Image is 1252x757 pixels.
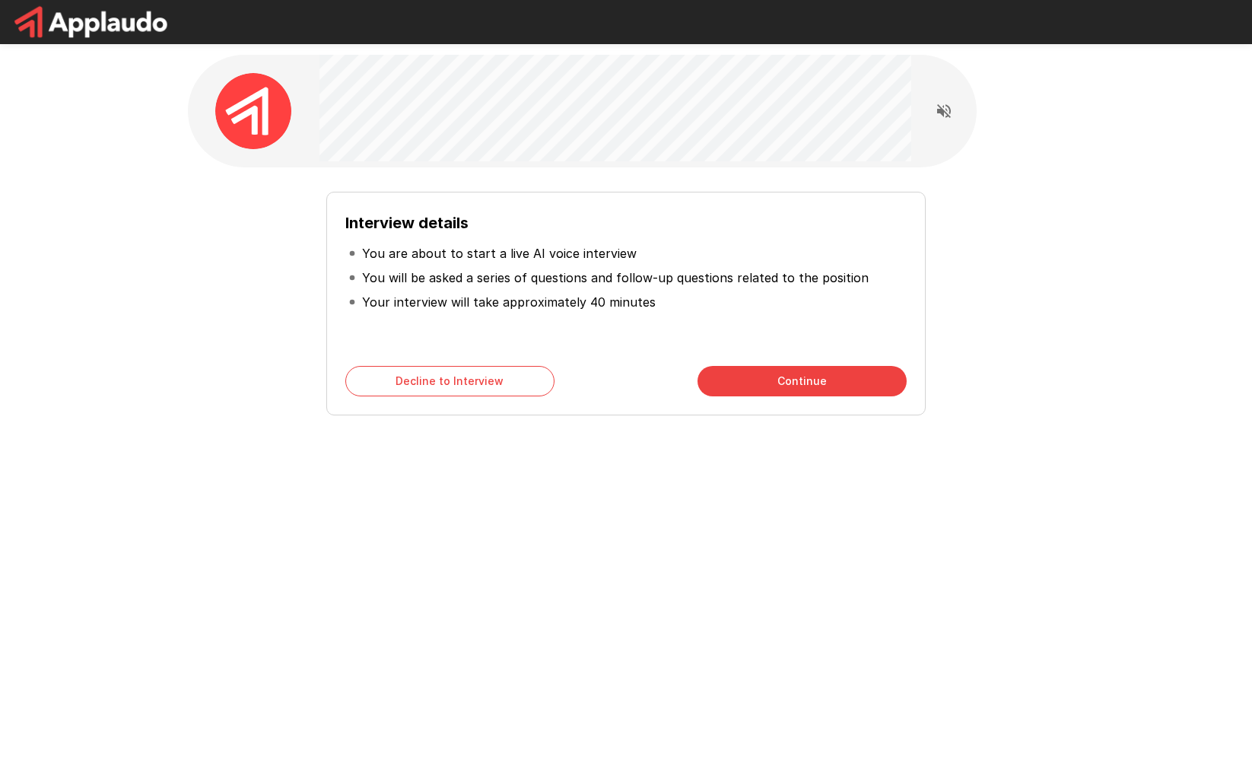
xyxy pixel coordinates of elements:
p: You are about to start a live AI voice interview [362,244,637,262]
button: Read questions aloud [929,96,959,126]
img: applaudo_avatar.png [215,73,291,149]
p: Your interview will take approximately 40 minutes [362,293,656,311]
button: Decline to Interview [345,366,555,396]
p: You will be asked a series of questions and follow-up questions related to the position [362,269,869,287]
button: Continue [697,366,907,396]
b: Interview details [345,214,469,232]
